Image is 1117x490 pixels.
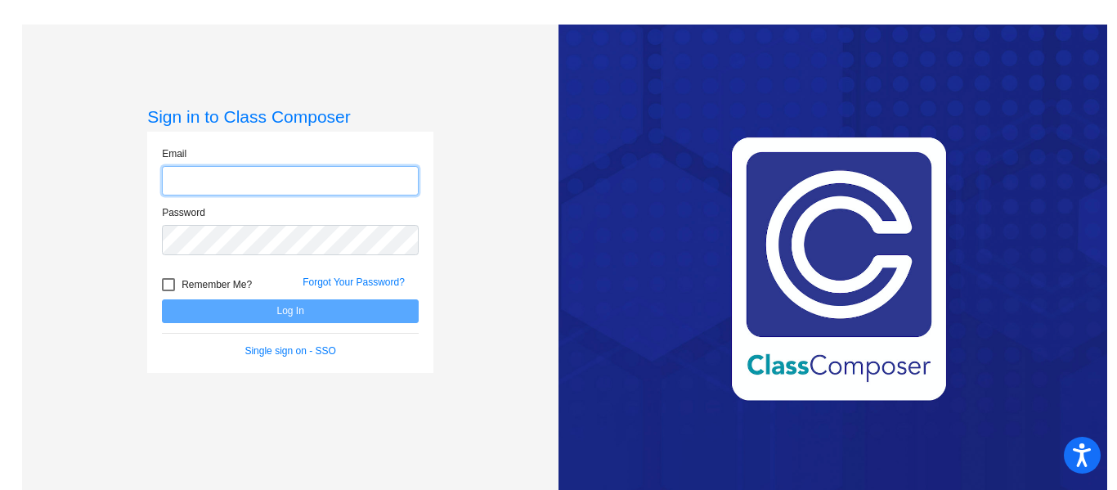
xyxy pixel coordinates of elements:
span: Remember Me? [182,275,252,294]
label: Email [162,146,186,161]
label: Password [162,205,205,220]
h3: Sign in to Class Composer [147,106,433,127]
a: Single sign on - SSO [244,345,335,357]
a: Forgot Your Password? [303,276,405,288]
button: Log In [162,299,419,323]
